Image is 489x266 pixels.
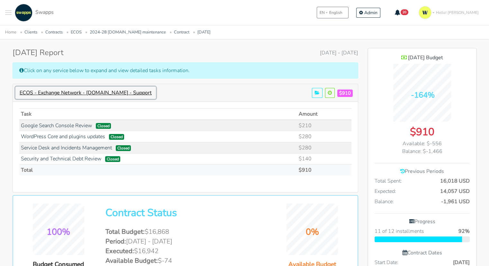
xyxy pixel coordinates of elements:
[440,177,470,185] span: 16,018 USD
[401,9,408,15] span: 20
[13,48,63,57] h4: [DATE] Report
[116,145,131,151] span: Closed
[15,87,156,99] button: ECOS - Exchange Network - [DOMAIN_NAME] - Support
[408,54,443,61] span: [DATE] Budget
[109,134,124,140] span: Closed
[297,165,351,176] td: $910
[441,198,470,205] span: -1,961 USD
[105,246,265,256] li: $16,942
[71,29,82,35] a: ECOS
[96,123,111,129] span: Closed
[105,227,265,237] li: $16,868
[375,187,396,195] span: Expected:
[419,6,431,19] img: isotipo-3-3e143c57.png
[21,144,112,151] a: Service Desk and Incidents Management
[90,29,166,35] a: 2024-28 [DOMAIN_NAME] maintenance
[19,109,297,120] th: Task
[375,227,424,235] span: 11 of 12 installments
[364,10,377,16] span: Admin
[375,168,470,175] h6: Previous Periods
[440,187,470,195] span: 14,057 USD
[105,256,265,266] li: $-74
[21,122,92,129] a: Google Search Console Review
[375,147,470,155] div: Balance: $-1,466
[105,207,265,219] h2: Contract Status
[416,4,484,22] a: Hello! [PERSON_NAME]
[337,90,353,97] span: $910
[297,109,351,120] th: Amount
[174,29,189,35] a: Contract
[105,247,134,255] span: Executed:
[297,120,351,131] td: $210
[375,140,470,147] div: Available: $-556
[21,133,105,140] a: WordPress Core and plugins updates
[436,10,479,15] span: Hello! [PERSON_NAME]
[105,256,158,265] span: Available Budget:
[297,153,351,165] td: $140
[317,7,349,18] button: ENEnglish
[45,29,63,35] a: Contracts
[297,131,351,142] td: $280
[375,250,470,256] h6: Contract Dates
[391,7,413,18] button: 20
[458,227,470,235] span: 92%
[35,9,54,16] span: Swapps
[329,10,342,15] span: English
[105,156,121,162] span: Closed
[375,219,470,225] h6: Progress
[21,155,101,162] a: Security and Technical Debt Review
[13,4,54,22] a: Swapps
[105,237,265,246] li: [DATE] - [DATE]
[297,142,351,153] td: $280
[24,29,37,35] a: Clients
[197,29,211,35] a: [DATE]
[13,62,358,79] div: Click on any service below to expand and view detailed tasks information.
[15,4,32,22] img: swapps-linkedin-v2.jpg
[19,165,297,176] td: Total
[375,124,470,140] div: $910
[320,49,358,57] span: [DATE] - [DATE]
[375,177,402,185] span: Total Spent:
[5,4,12,22] button: Toggle navigation menu
[5,29,16,35] a: Home
[105,227,145,236] span: Total Budget:
[375,198,394,205] span: Balance:
[105,237,126,246] span: Period:
[356,8,380,18] a: Admin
